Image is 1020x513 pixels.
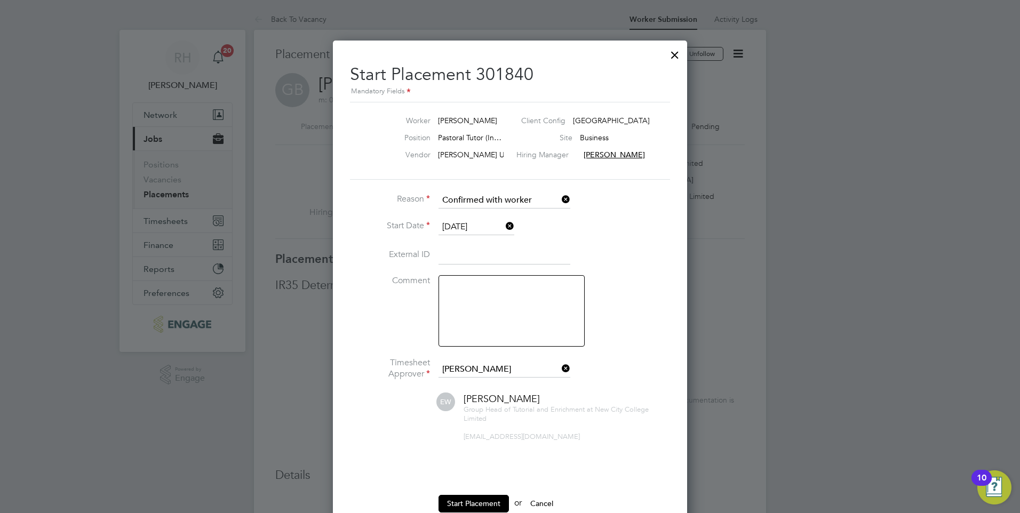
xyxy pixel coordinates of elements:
span: EW [436,392,455,411]
span: [EMAIL_ADDRESS][DOMAIN_NAME] [464,432,580,441]
span: New City College Limited [464,405,649,423]
div: Mandatory Fields [350,86,670,98]
label: Hiring Manager [516,150,576,159]
button: Open Resource Center, 10 new notifications [977,470,1011,504]
button: Cancel [522,495,562,512]
label: Vendor [372,150,431,159]
label: External ID [350,249,430,260]
span: [PERSON_NAME] [438,116,497,125]
h2: Start Placement 301840 [350,55,670,98]
button: Start Placement [439,495,509,512]
label: Reason [350,194,430,205]
label: Client Config [521,116,565,125]
label: Timesheet Approver [350,357,430,380]
input: Select one [439,193,570,209]
label: Worker [372,116,431,125]
span: [PERSON_NAME] [584,150,645,159]
span: [PERSON_NAME] Uk… [438,150,516,159]
input: Select one [439,219,514,235]
label: Start Date [350,220,430,231]
div: 10 [977,478,986,492]
label: Site [530,133,572,142]
span: Group Head of Tutorial and Enrichment at [464,405,593,414]
span: Pastoral Tutor (In… [438,133,501,142]
span: [GEOGRAPHIC_DATA] [573,116,650,125]
label: Comment [350,275,430,286]
input: Search for... [439,362,570,378]
label: Position [372,133,431,142]
span: Business [580,133,609,142]
span: [PERSON_NAME] [464,392,540,405]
